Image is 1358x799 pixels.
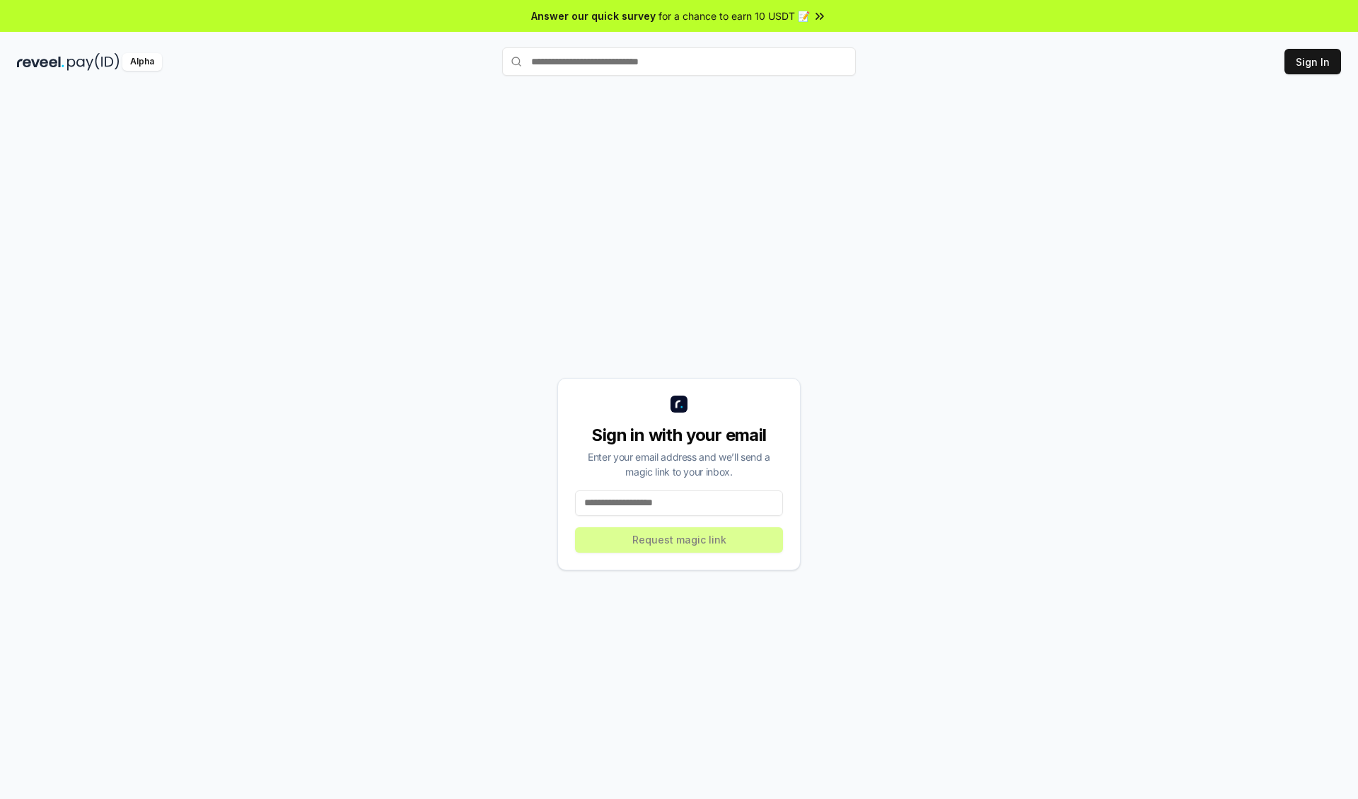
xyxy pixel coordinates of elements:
img: reveel_dark [17,53,64,71]
button: Sign In [1284,49,1341,74]
div: Enter your email address and we’ll send a magic link to your inbox. [575,449,783,479]
span: Answer our quick survey [531,8,656,23]
img: pay_id [67,53,120,71]
div: Alpha [122,53,162,71]
span: for a chance to earn 10 USDT 📝 [658,8,810,23]
div: Sign in with your email [575,424,783,447]
img: logo_small [671,396,687,413]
